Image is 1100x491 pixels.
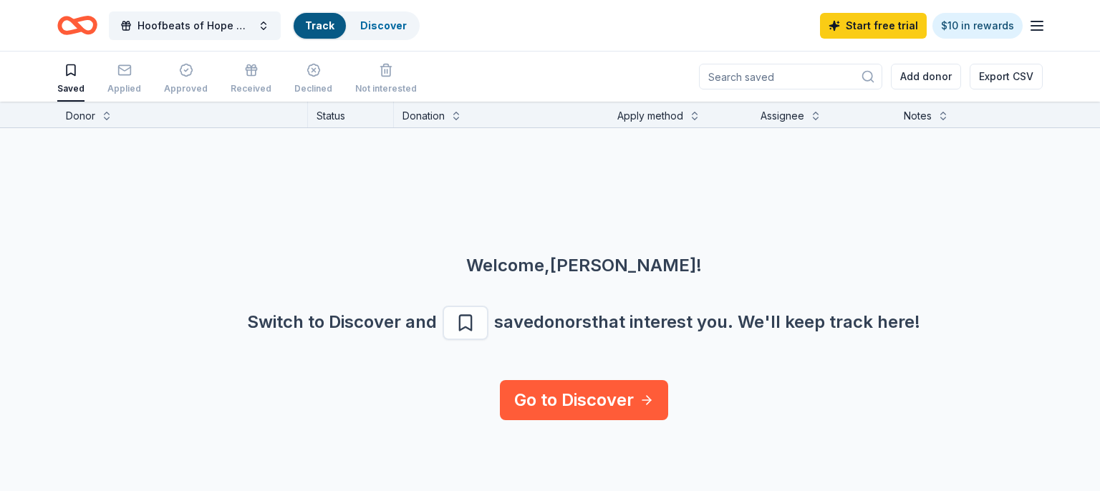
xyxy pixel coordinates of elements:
div: Assignee [761,107,804,125]
button: Received [231,57,271,102]
div: Received [231,83,271,94]
a: Go to Discover [500,380,668,420]
div: Apply method [617,107,683,125]
span: Hoofbeats of Hope Giveaway [137,17,252,34]
button: Declined [294,57,332,102]
div: Approved [164,83,208,94]
a: $10 in rewards [932,13,1023,39]
button: Add donor [891,64,961,89]
div: Status [308,102,394,127]
div: Declined [294,83,332,94]
button: Export CSV [970,64,1043,89]
button: Not interested [355,57,417,102]
div: Switch to Discover and save donors that interest you. We ' ll keep track here! [68,306,1099,340]
button: Approved [164,57,208,102]
div: Notes [904,107,932,125]
button: Applied [107,57,141,102]
div: Saved [57,83,85,94]
a: Track [305,19,334,31]
div: Not interested [355,83,417,94]
button: Saved [57,57,85,102]
button: Hoofbeats of Hope Giveaway [109,11,281,40]
div: Welcome, [PERSON_NAME] ! [68,254,1099,277]
div: Donor [66,107,95,125]
div: Donation [402,107,445,125]
button: TrackDiscover [292,11,420,40]
a: Start free trial [820,13,927,39]
a: Discover [360,19,407,31]
input: Search saved [699,64,882,89]
div: Applied [107,83,141,94]
a: Home [57,9,97,42]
